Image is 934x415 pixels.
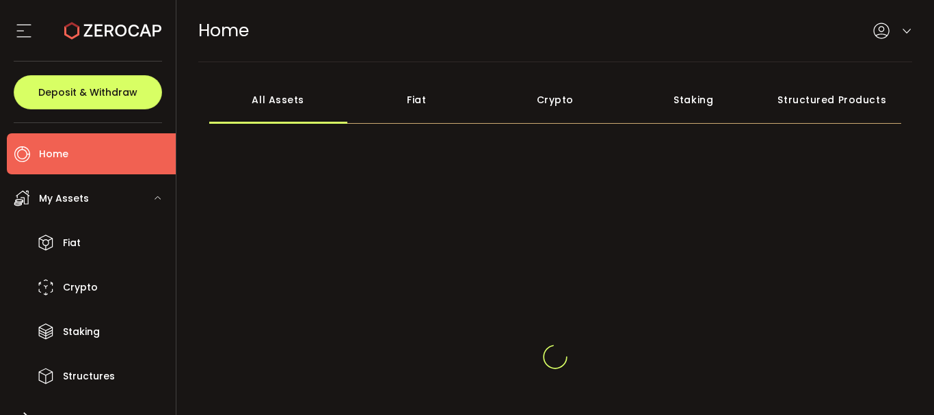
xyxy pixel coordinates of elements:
button: Deposit & Withdraw [14,75,162,109]
span: Staking [63,322,100,342]
span: Fiat [63,233,81,253]
span: Crypto [63,278,98,297]
span: Structures [63,366,115,386]
div: Crypto [486,76,625,124]
div: Fiat [347,76,486,124]
span: Home [198,18,249,42]
div: Staking [624,76,763,124]
span: Deposit & Withdraw [38,88,137,97]
div: All Assets [209,76,348,124]
span: Home [39,144,68,164]
div: Structured Products [763,76,902,124]
span: My Assets [39,189,89,209]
